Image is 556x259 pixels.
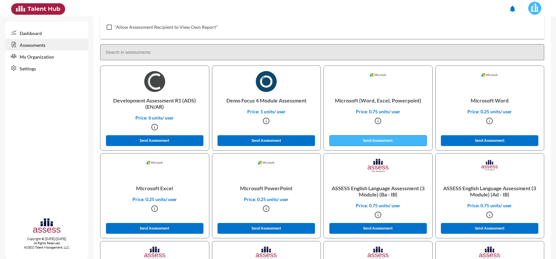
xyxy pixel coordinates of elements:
input: Search in assessments [100,44,544,60]
p: Microsoft PowerPoint [217,180,316,196]
mat-icon: notifications [509,5,516,13]
p: Microsoft Excel [106,180,204,196]
p: Demo Focus 4 Module Assessment [217,92,316,109]
p: Microsoft (Word, Excel, Powerpoint) [329,92,427,109]
p: ASSESS English Language Assessment (3 Module) (Ad - IB) [441,180,539,203]
p: Copyright © [DATE]-[DATE]. All Rights Reserved. ASSESS Talent Management, LLC. [5,237,88,250]
img: assesscompany-logo.png [32,217,61,235]
button: Send Assessment [217,135,315,146]
p: Price: 0.75 units/ user [329,203,427,208]
p: Price: 0.75 units/ user [441,203,539,208]
p: Price: 6 units/ user [106,115,204,120]
button: Send Assessment [217,223,315,234]
span: "Allow Assessment Recipient to View Own Report" [114,23,218,31]
button: Send Assessment [441,223,538,234]
p: Price: 0.25 units/ user [441,109,539,114]
p: Microsoft Word [441,92,539,109]
p: ASSESS English Language Assessment (3 Module) (Ba - IB) [329,180,427,203]
p: Price: 1 units/ user [217,109,316,114]
p: Price: 0.25 units/ user [106,196,204,202]
a: Settings [5,62,88,74]
button: Send Assessment [329,135,427,146]
p: Price: 0.25 units/ user [217,196,316,202]
p: Price: 0.75 units/ user [329,109,427,114]
button: Send Assessment [106,135,203,146]
a: My Organization [5,50,88,62]
button: Send Assessment [329,223,427,234]
a: Dashboard [5,27,88,39]
p: Development Assessment R1 (ADS) (EN/AR) [106,92,204,115]
button: Send Assessment [441,135,538,146]
a: Assessments [5,39,88,50]
button: Send Assessment [106,223,203,234]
